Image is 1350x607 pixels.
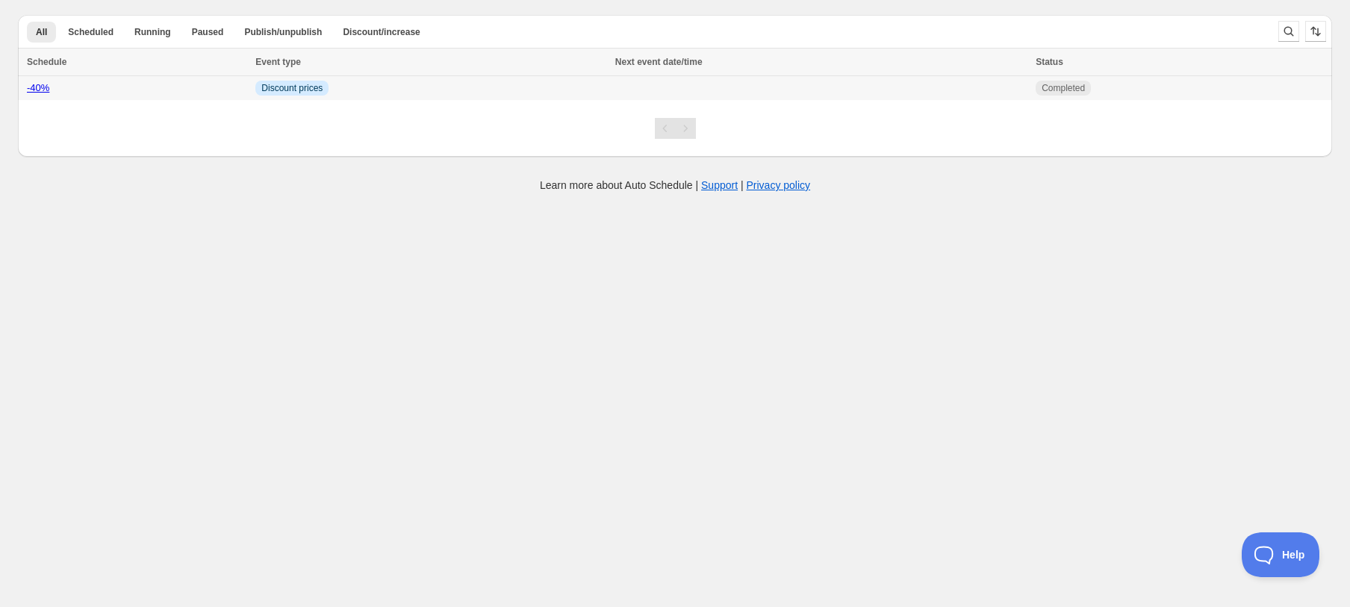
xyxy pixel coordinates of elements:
[255,57,301,67] span: Event type
[1042,82,1085,94] span: Completed
[261,82,323,94] span: Discount prices
[68,26,113,38] span: Scheduled
[27,57,66,67] span: Schedule
[1278,21,1299,42] button: Search and filter results
[615,57,703,67] span: Next event date/time
[701,179,738,191] a: Support
[747,179,811,191] a: Privacy policy
[244,26,322,38] span: Publish/unpublish
[134,26,171,38] span: Running
[192,26,224,38] span: Paused
[27,82,49,93] a: -40%
[1036,57,1063,67] span: Status
[655,118,696,139] nav: Pagination
[36,26,47,38] span: All
[343,26,420,38] span: Discount/increase
[540,178,810,193] p: Learn more about Auto Schedule | |
[1242,532,1320,577] iframe: Toggle Customer Support
[1305,21,1326,42] button: Sort the results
